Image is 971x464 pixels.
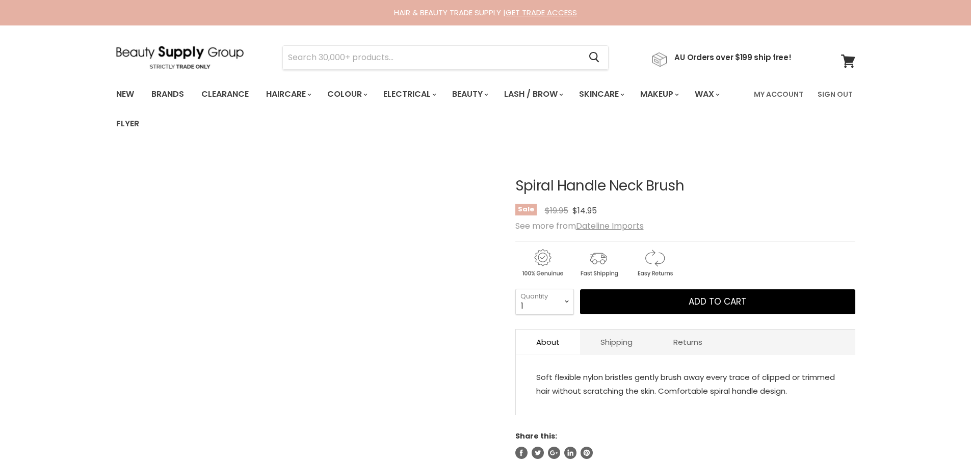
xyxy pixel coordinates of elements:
a: Skincare [571,84,631,105]
span: Soft flexible nylon bristles gently brush away every trace of clipped or trimmed hair without scr... [536,372,835,396]
a: Clearance [194,84,256,105]
img: genuine.gif [515,248,569,279]
span: See more from [515,220,644,232]
a: Brands [144,84,192,105]
aside: Share this: [515,431,855,459]
a: Electrical [376,84,442,105]
nav: Main [103,79,868,139]
a: Haircare [258,84,318,105]
a: Dateline Imports [576,220,644,232]
span: Share this: [515,431,557,441]
div: HAIR & BEAUTY TRADE SUPPLY | [103,8,868,18]
a: Makeup [633,84,685,105]
button: Search [581,46,608,69]
a: Beauty [444,84,494,105]
a: GET TRADE ACCESS [506,7,577,18]
button: Add to cart [580,289,855,315]
a: Shipping [580,330,653,354]
span: Add to cart [689,295,746,308]
a: Flyer [109,113,147,134]
img: shipping.gif [571,248,625,279]
input: Search [283,46,581,69]
img: returns.gif [627,248,681,279]
a: Lash / Brow [496,84,569,105]
span: $14.95 [572,205,597,216]
span: Sale [515,204,537,215]
a: Sign Out [811,84,859,105]
span: $19.95 [545,205,568,216]
a: My Account [748,84,809,105]
select: Quantity [515,289,574,314]
a: Colour [320,84,374,105]
h1: Spiral Handle Neck Brush [515,178,855,194]
form: Product [282,45,609,70]
ul: Main menu [109,79,748,139]
iframe: Gorgias live chat messenger [920,416,961,454]
a: New [109,84,142,105]
a: About [516,330,580,354]
a: Returns [653,330,723,354]
a: Wax [687,84,726,105]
